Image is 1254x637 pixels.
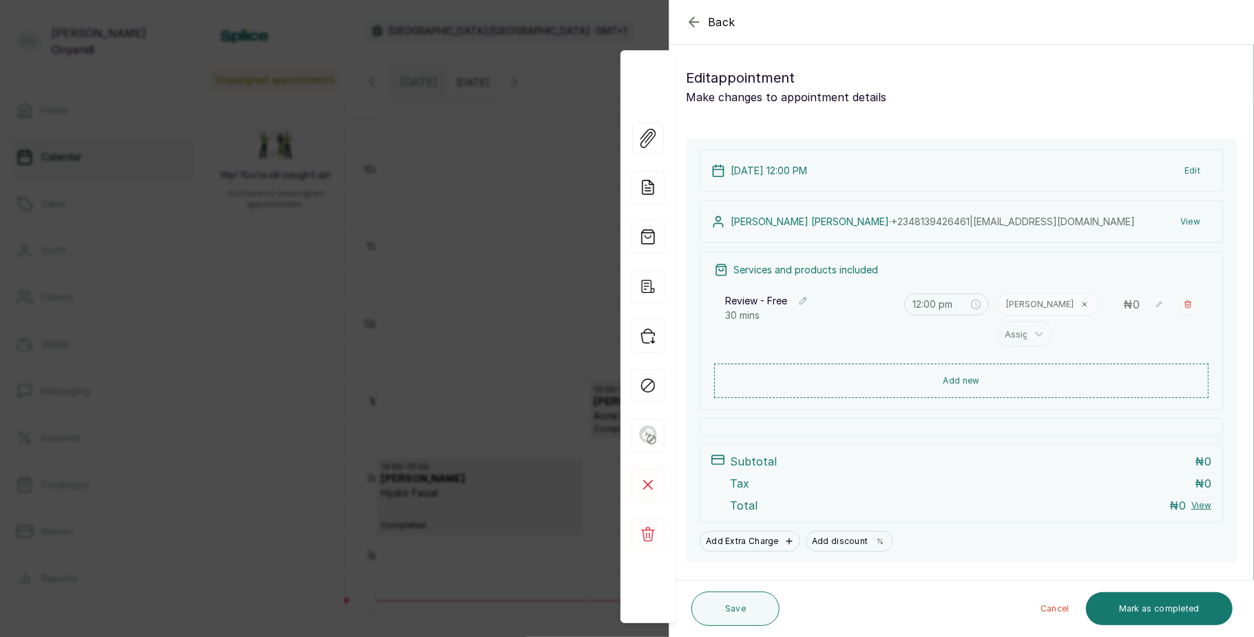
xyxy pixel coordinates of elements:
[731,215,1135,229] p: [PERSON_NAME] [PERSON_NAME] ·
[1204,455,1211,468] span: 0
[686,67,795,89] span: Edit appointment
[730,475,749,492] p: Tax
[725,294,787,308] p: Review - Free
[1195,475,1211,492] p: ₦
[725,309,896,322] p: 30 mins
[971,300,981,309] span: close-circle
[730,497,757,514] p: Total
[708,14,735,30] span: Back
[733,263,878,277] p: Services and products included
[730,453,777,470] p: Subtotal
[1179,499,1186,512] span: 0
[691,592,780,626] button: Save
[1191,500,1211,511] button: View
[1006,299,1074,310] p: [PERSON_NAME]
[1169,497,1186,514] p: ₦
[806,531,894,552] button: Add discount
[1123,296,1140,313] p: ₦
[891,216,1135,227] span: +234 8139426461 | [EMAIL_ADDRESS][DOMAIN_NAME]
[1133,297,1140,311] span: 0
[700,531,800,552] button: Add Extra Charge
[912,297,969,312] input: Select time
[1204,477,1211,490] span: 0
[1195,453,1211,470] p: ₦
[1030,592,1080,625] button: Cancel
[1173,158,1211,183] button: Edit
[1086,592,1233,625] button: Mark as completed
[686,14,735,30] button: Back
[731,164,807,178] p: [DATE] 12:00 PM
[1169,209,1211,234] button: View
[686,89,1237,105] p: Make changes to appointment details
[714,364,1209,398] button: Add new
